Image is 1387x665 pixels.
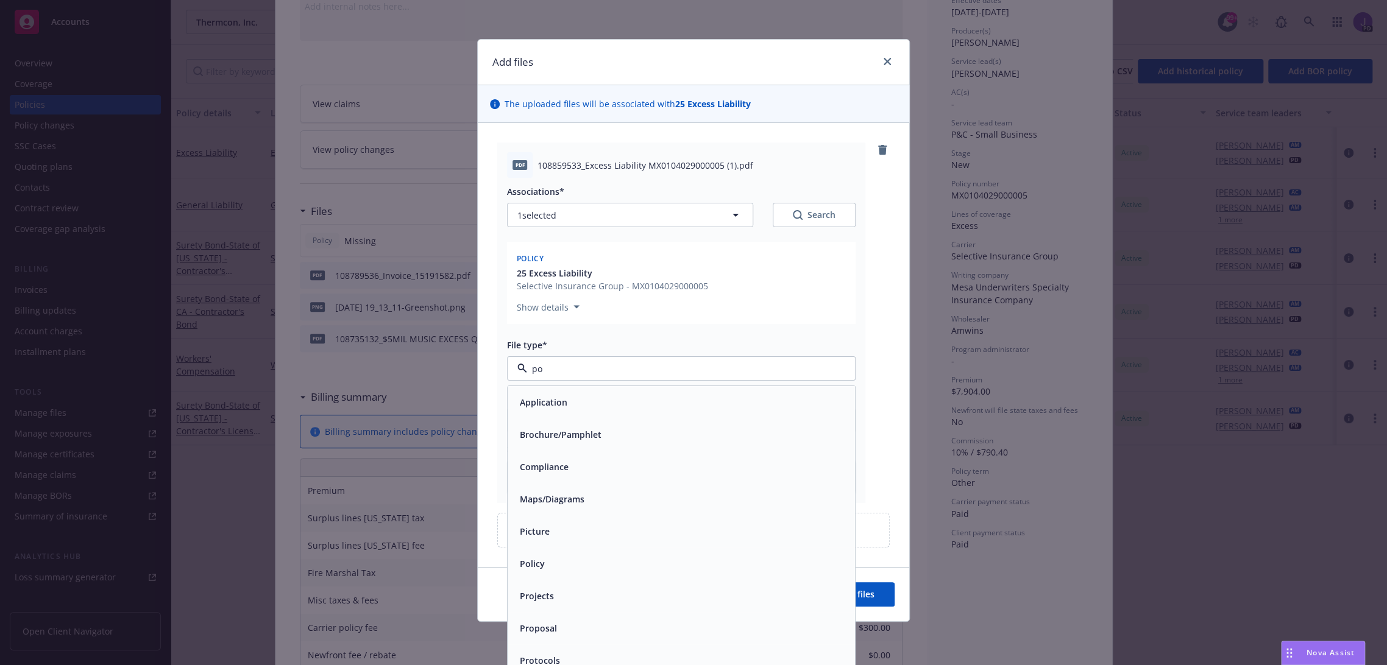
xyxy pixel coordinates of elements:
[512,300,584,314] button: Show details
[507,339,547,351] span: File type*
[1281,641,1365,665] button: Nova Assist
[527,362,831,375] input: Filter by keyword
[517,253,544,264] span: Policy
[517,267,592,280] span: 25 Excess Liability
[517,280,708,292] span: Selective Insurance Group - MX0104029000005
[517,267,708,280] button: 25 Excess Liability
[1307,647,1355,658] span: Nova Assist
[1282,641,1297,664] div: Drag to move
